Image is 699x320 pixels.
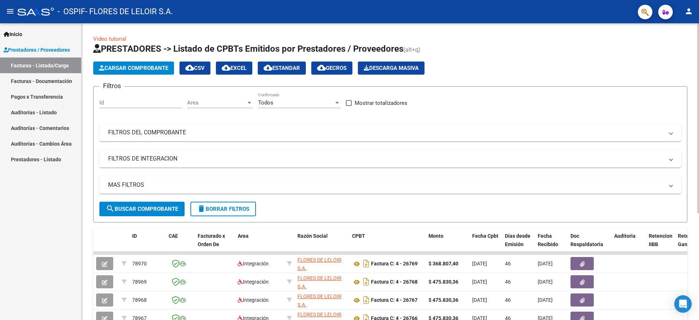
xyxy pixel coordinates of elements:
span: [DATE] [472,297,487,303]
span: 78968 [132,297,147,303]
span: Razón Social [297,233,328,239]
datatable-header-cell: Días desde Emisión [502,228,535,260]
div: Open Intercom Messenger [674,295,692,313]
mat-panel-title: FILTROS DEL COMPROBANTE [108,129,664,137]
span: [DATE] [472,261,487,266]
span: 78970 [132,261,147,266]
mat-icon: cloud_download [264,63,272,72]
mat-icon: delete [197,204,206,213]
mat-icon: menu [6,7,15,16]
a: Video tutorial [93,36,126,42]
app-download-masive: Descarga masiva de comprobantes (adjuntos) [358,62,424,75]
datatable-header-cell: CPBT [349,228,426,260]
datatable-header-cell: Facturado x Orden De [195,228,235,260]
span: Fecha Cpbt [472,233,498,239]
span: - OSPIF [58,4,85,20]
datatable-header-cell: Fecha Recibido [535,228,568,260]
span: [DATE] [472,279,487,285]
button: Buscar Comprobante [99,202,185,216]
span: 46 [505,297,511,303]
span: ID [132,233,137,239]
datatable-header-cell: Razón Social [295,228,349,260]
datatable-header-cell: CAE [166,228,195,260]
span: CSV [185,65,205,71]
span: Integración [238,261,269,266]
mat-expansion-panel-header: MAS FILTROS [99,176,681,194]
span: Descarga Masiva [364,65,419,71]
span: - FLORES DE LELOIR S.A. [85,4,173,20]
span: Estandar [264,65,300,71]
span: PRESTADORES -> Listado de CPBTs Emitidos por Prestadores / Proveedores [93,44,403,54]
button: Borrar Filtros [190,202,256,216]
span: Auditoria [614,233,636,239]
span: CAE [169,233,178,239]
span: CPBT [352,233,365,239]
strong: Factura C: 4 - 26768 [371,279,418,285]
mat-icon: cloud_download [222,63,230,72]
mat-panel-title: MAS FILTROS [108,181,664,189]
strong: $ 475.830,36 [429,279,458,285]
span: Area [238,233,249,239]
button: CSV [179,62,210,75]
span: [DATE] [538,279,553,285]
span: Facturado x Orden De [198,233,225,247]
mat-icon: search [106,204,115,213]
span: Borrar Filtros [197,206,249,212]
span: 78969 [132,279,147,285]
datatable-header-cell: Area [235,228,284,260]
mat-icon: person [684,7,693,16]
h3: Filtros [99,81,125,91]
span: Doc Respaldatoria [570,233,603,247]
button: Gecros [311,62,352,75]
mat-icon: cloud_download [317,63,326,72]
button: Descarga Masiva [358,62,424,75]
span: FLORES DE LELOIR S.A. [297,275,341,289]
span: Todos [258,99,273,106]
i: Descargar documento [362,294,371,306]
button: Cargar Comprobante [93,62,174,75]
div: 30714508144 [297,292,346,308]
datatable-header-cell: Retencion IIBB [646,228,675,260]
datatable-header-cell: Monto [426,228,469,260]
span: [DATE] [538,261,553,266]
span: Días desde Emisión [505,233,530,247]
span: Integración [238,279,269,285]
datatable-header-cell: Fecha Cpbt [469,228,502,260]
span: Area [187,99,246,106]
span: Buscar Comprobante [106,206,178,212]
span: Fecha Recibido [538,233,558,247]
span: Gecros [317,65,347,71]
strong: $ 475.830,36 [429,297,458,303]
mat-expansion-panel-header: FILTROS DE INTEGRACION [99,150,681,167]
span: Retencion IIBB [649,233,672,247]
div: 30714508144 [297,274,346,289]
button: EXCEL [216,62,252,75]
span: Monto [429,233,443,239]
div: 30714508144 [297,256,346,271]
span: FLORES DE LELOIR S.A. [297,293,341,308]
button: Estandar [258,62,306,75]
datatable-header-cell: Auditoria [611,228,646,260]
span: (alt+q) [403,46,420,53]
strong: $ 368.807,40 [429,261,458,266]
span: Inicio [4,30,22,38]
span: Mostrar totalizadores [355,99,407,107]
strong: Factura C: 4 - 26767 [371,297,418,303]
i: Descargar documento [362,258,371,269]
span: 46 [505,261,511,266]
span: Cargar Comprobante [99,65,168,71]
span: Prestadores / Proveedores [4,46,70,54]
datatable-header-cell: Doc Respaldatoria [568,228,611,260]
mat-panel-title: FILTROS DE INTEGRACION [108,155,664,163]
i: Descargar documento [362,276,371,288]
mat-expansion-panel-header: FILTROS DEL COMPROBANTE [99,124,681,141]
span: 46 [505,279,511,285]
span: [DATE] [538,297,553,303]
span: FLORES DE LELOIR S.A. [297,257,341,271]
span: EXCEL [222,65,246,71]
strong: Factura C: 4 - 26769 [371,261,418,267]
span: Integración [238,297,269,303]
datatable-header-cell: ID [129,228,166,260]
mat-icon: cloud_download [185,63,194,72]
